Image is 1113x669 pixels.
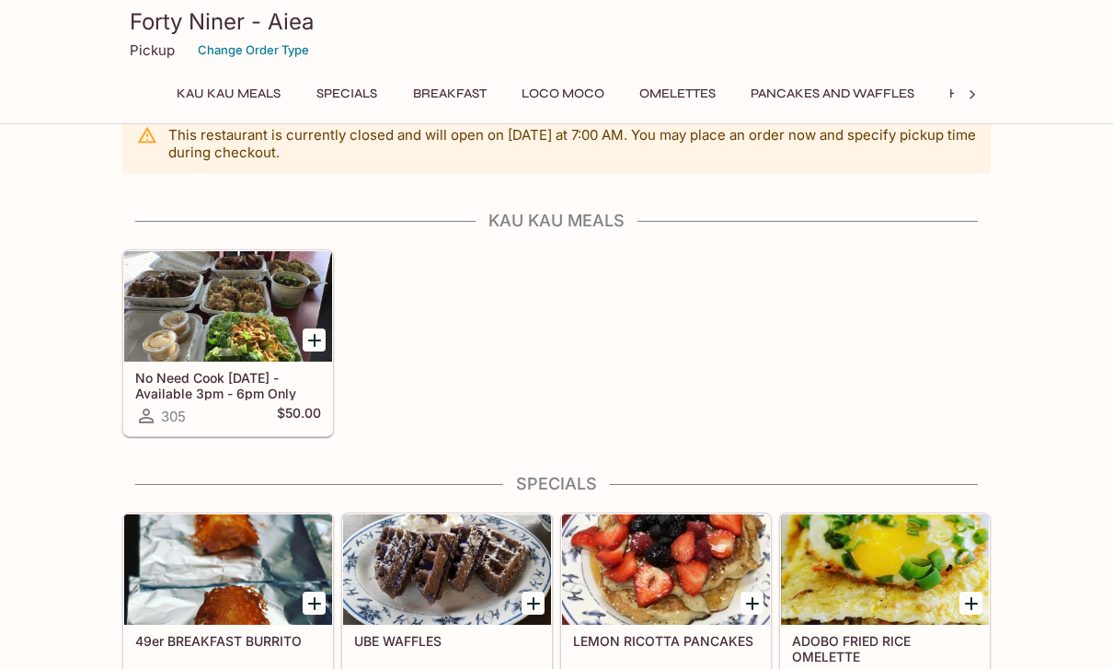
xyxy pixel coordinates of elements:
h4: Kau Kau Meals [122,211,991,231]
h5: $50.00 [277,405,321,427]
div: UBE WAFFLES [343,514,551,625]
div: 49er BREAKFAST BURRITO [124,514,332,625]
button: Add No Need Cook Today - Available 3pm - 6pm Only [303,329,326,352]
button: Pancakes and Waffles [740,81,924,107]
h5: UBE WAFFLES [354,633,540,649]
a: No Need Cook [DATE] - Available 3pm - 6pm Only305$50.00 [123,250,333,436]
div: LEMON RICOTTA PANCAKES [562,514,770,625]
button: Add ADOBO FRIED RICE OMELETTE [959,592,982,615]
h5: 49er BREAKFAST BURRITO [135,633,321,649]
h5: ADOBO FRIED RICE OMELETTE [792,633,978,663]
button: Add UBE WAFFLES [522,592,545,615]
button: Specials [305,81,388,107]
button: Breakfast [403,81,497,107]
h5: No Need Cook [DATE] - Available 3pm - 6pm Only [135,370,321,400]
button: Omelettes [629,81,726,107]
p: Pickup [130,41,175,59]
h3: Forty Niner - Aiea [130,7,983,36]
div: ADOBO FRIED RICE OMELETTE [781,514,989,625]
div: No Need Cook Today - Available 3pm - 6pm Only [124,251,332,362]
span: 305 [161,408,186,425]
h4: Specials [122,474,991,494]
button: Kau Kau Meals [166,81,291,107]
p: This restaurant is currently closed and will open on [DATE] at 7:00 AM . You may place an order n... [168,126,976,161]
button: Add LEMON RICOTTA PANCAKES [740,592,763,615]
button: Loco Moco [511,81,614,107]
button: Change Order Type [189,36,317,64]
h5: LEMON RICOTTA PANCAKES [573,633,759,649]
button: Add 49er BREAKFAST BURRITO [303,592,326,615]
